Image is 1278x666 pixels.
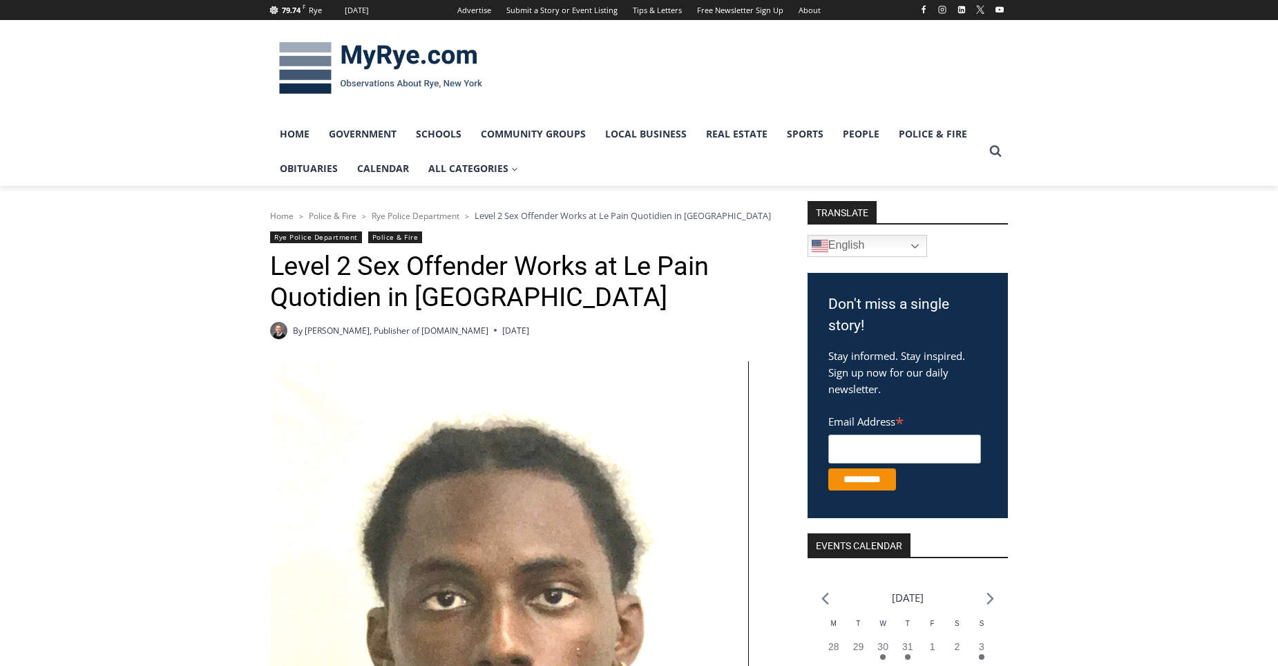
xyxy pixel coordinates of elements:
span: F [303,3,305,10]
time: [DATE] [502,324,529,337]
a: Community Groups [471,117,595,151]
span: W [879,620,886,627]
a: Rye Police Department [270,231,362,243]
button: 1 [920,640,945,665]
a: Next month [986,592,994,605]
a: Linkedin [953,1,970,18]
a: Obituaries [270,151,347,186]
li: [DATE] [892,589,924,607]
time: 1 [930,641,935,652]
label: Email Address [828,408,981,432]
button: 2 [944,640,969,665]
a: Real Estate [696,117,777,151]
a: Rye Police Department [372,210,459,222]
span: Level 2 Sex Offender Works at Le Pain Quotidien in [GEOGRAPHIC_DATA] [475,209,771,222]
a: [PERSON_NAME], Publisher of [DOMAIN_NAME] [305,325,488,336]
a: X [972,1,989,18]
span: > [299,211,303,221]
span: 79.74 [282,5,301,15]
button: 31 Has events [895,640,920,665]
strong: TRANSLATE [808,201,877,223]
time: 30 [877,641,888,652]
img: MyRye.com [270,32,491,104]
div: Rye [309,4,322,17]
h3: Don't miss a single story! [828,294,987,337]
a: Government [319,117,406,151]
nav: Breadcrumbs [270,209,771,222]
span: By [293,324,303,337]
a: All Categories [419,151,528,186]
a: Local Business [595,117,696,151]
time: 28 [828,641,839,652]
time: 29 [853,641,864,652]
a: Calendar [347,151,419,186]
a: Schools [406,117,471,151]
img: en [812,238,828,254]
span: S [980,620,984,627]
div: [DATE] [345,4,369,17]
a: English [808,235,927,257]
a: Facebook [915,1,932,18]
span: F [931,620,935,627]
a: Author image [270,322,287,339]
a: Home [270,117,319,151]
nav: Primary Navigation [270,117,983,187]
em: Has events [880,654,886,660]
button: 28 [821,640,846,665]
span: M [831,620,837,627]
span: All Categories [428,161,518,176]
div: Wednesday [870,618,895,640]
button: 30 Has events [870,640,895,665]
a: Sports [777,117,833,151]
button: 3 Has events [969,640,994,665]
time: 31 [902,641,913,652]
em: Has events [905,654,910,660]
time: 2 [954,641,960,652]
time: 3 [979,641,984,652]
div: Saturday [944,618,969,640]
h2: Events Calendar [808,533,910,557]
div: Friday [920,618,945,640]
span: S [955,620,960,627]
a: Police & Fire [368,231,423,243]
span: > [465,211,469,221]
span: T [856,620,860,627]
a: Police & Fire [309,210,356,222]
a: People [833,117,889,151]
p: Stay informed. Stay inspired. Sign up now for our daily newsletter. [828,348,987,397]
button: View Search Form [983,139,1008,164]
div: Tuesday [846,618,871,640]
div: Sunday [969,618,994,640]
div: Monday [821,618,846,640]
span: > [362,211,366,221]
div: Thursday [895,618,920,640]
a: Police & Fire [889,117,977,151]
a: Previous month [821,592,829,605]
button: 29 [846,640,871,665]
span: T [906,620,910,627]
a: Instagram [934,1,951,18]
a: YouTube [991,1,1008,18]
h1: Level 2 Sex Offender Works at Le Pain Quotidien in [GEOGRAPHIC_DATA] [270,251,771,314]
a: Home [270,210,294,222]
em: Has events [979,654,984,660]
